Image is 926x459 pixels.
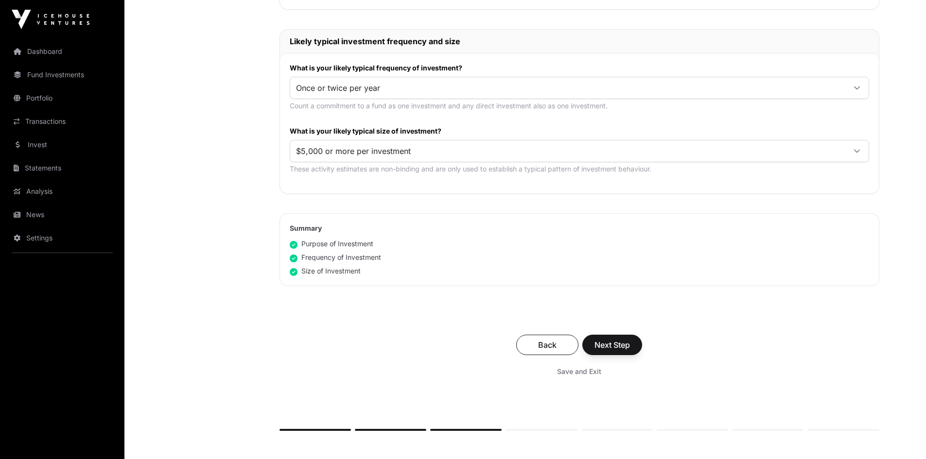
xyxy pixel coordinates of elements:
div: Frequency of Investment [290,253,381,262]
a: Statements [8,157,117,179]
a: News [8,204,117,225]
span: Once or twice per year [290,79,845,97]
a: Transactions [8,111,117,132]
img: Icehouse Ventures Logo [12,10,89,29]
a: Dashboard [8,41,117,62]
h2: Likely typical investment frequency and size [290,35,869,47]
a: Fund Investments [8,64,117,85]
span: Next Step [594,339,630,351]
p: Count a commitment to a fund as one investment and any direct investment also as one investment. [290,101,869,111]
iframe: Chat Widget [877,412,926,459]
span: $5,000 or more per investment [290,142,845,160]
button: Next Step [582,335,642,355]
p: These activity estimates are non-binding and are only used to establish a typical pattern of inve... [290,164,869,174]
span: Save and Exit [557,367,601,376]
button: Save and Exit [545,363,613,380]
label: What is your likely typical size of investment? [290,126,869,136]
span: Back [528,339,566,351]
div: Size of Investment [290,266,361,276]
label: What is your likely typical frequency of investment? [290,63,869,73]
a: Invest [8,134,117,155]
button: Back [516,335,578,355]
div: Purpose of Investment [290,239,373,249]
a: Portfolio [8,87,117,109]
a: Settings [8,227,117,249]
h2: Summary [290,223,869,233]
a: Analysis [8,181,117,202]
